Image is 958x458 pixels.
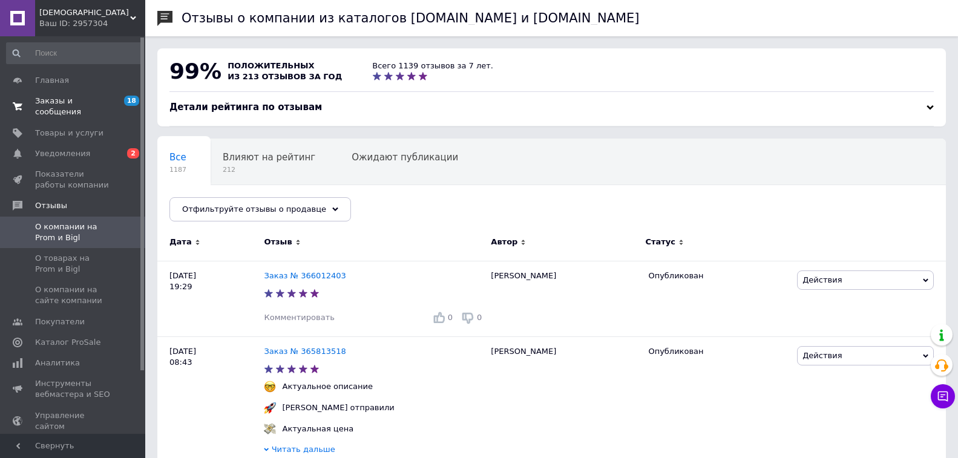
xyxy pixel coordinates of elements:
span: 0 [477,313,482,322]
span: 0 [448,313,453,322]
span: Каталог ProSale [35,337,100,348]
span: Инструменты вебмастера и SEO [35,378,112,400]
img: :rocket: [264,402,276,414]
div: Читать дальше [264,444,485,458]
span: 99% [169,59,221,83]
div: Опубликованы без комментария [157,185,325,231]
span: Влияют на рейтинг [223,152,315,163]
span: Комментировать [264,313,334,322]
span: Действия [802,351,842,360]
span: 2 [127,148,139,159]
span: Статус [645,237,675,247]
span: положительных [228,61,314,70]
div: Ваш ID: 2957304 [39,18,145,29]
input: Поиск [6,42,143,64]
span: Действия [802,275,842,284]
div: [DATE] 19:29 [157,261,264,336]
img: :money_with_wings: [264,423,276,435]
span: О компании на сайте компании [35,284,112,306]
img: :nerd_face: [264,381,276,393]
span: Дата [169,237,192,247]
span: Управление сайтом [35,410,112,432]
div: Детали рейтинга по отзывам [169,101,934,114]
div: Опубликован [648,270,788,281]
span: Харизма [39,7,130,18]
span: 1187 [169,165,186,174]
span: Опубликованы без комме... [169,198,301,209]
a: Заказ № 366012403 [264,271,346,280]
button: Чат с покупателем [931,384,955,408]
div: Актуальная цена [279,424,356,434]
span: О товарах на Prom и Bigl [35,253,112,275]
h1: Отзывы о компании из каталогов [DOMAIN_NAME] и [DOMAIN_NAME] [182,11,640,25]
span: 212 [223,165,315,174]
span: Отзывы [35,200,67,211]
span: Товары и услуги [35,128,103,139]
div: Всего 1139 отзывов за 7 лет. [372,61,493,71]
span: Ожидают публикации [352,152,458,163]
span: Читать дальше [272,445,335,454]
span: Все [169,152,186,163]
div: [PERSON_NAME] отправили [279,402,397,413]
span: Детали рейтинга по отзывам [169,102,322,113]
span: Аналитика [35,358,80,368]
div: Актуальное описание [279,381,376,392]
div: Опубликован [648,346,788,357]
span: Автор [491,237,517,247]
span: Уведомления [35,148,90,159]
span: Отфильтруйте отзывы о продавце [182,204,326,214]
span: Отзыв [264,237,292,247]
div: [PERSON_NAME] [485,261,642,336]
span: Заказы и сообщения [35,96,112,117]
span: Покупатели [35,316,85,327]
span: Показатели работы компании [35,169,112,191]
span: Главная [35,75,69,86]
span: из 213 отзывов за год [228,72,342,81]
span: 18 [124,96,139,106]
a: Заказ № 365813518 [264,347,346,356]
span: О компании на Prom и Bigl [35,221,112,243]
div: Комментировать [264,312,334,323]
